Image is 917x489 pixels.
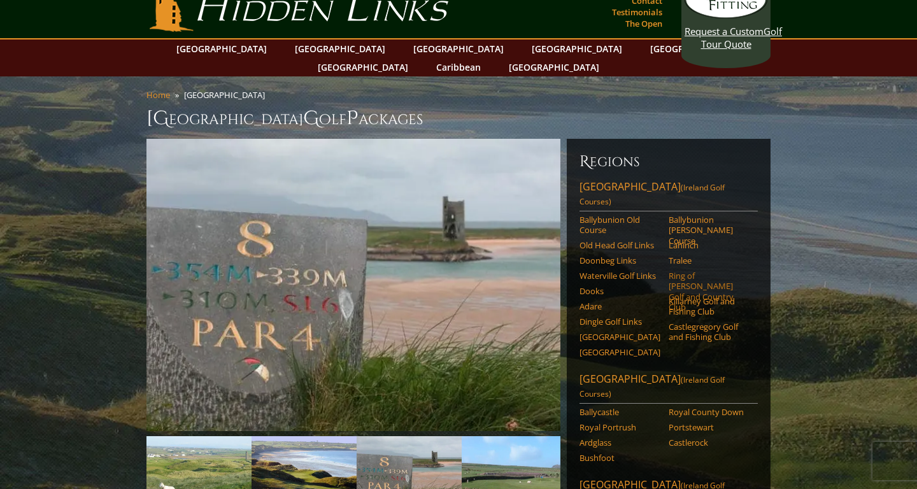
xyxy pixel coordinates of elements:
[288,39,392,58] a: [GEOGRAPHIC_DATA]
[644,39,747,58] a: [GEOGRAPHIC_DATA]
[346,106,359,131] span: P
[170,39,273,58] a: [GEOGRAPHIC_DATA]
[146,89,170,101] a: Home
[669,407,750,417] a: Royal County Down
[525,39,629,58] a: [GEOGRAPHIC_DATA]
[579,347,660,357] a: [GEOGRAPHIC_DATA]
[579,240,660,250] a: Old Head Golf Links
[579,332,660,342] a: [GEOGRAPHIC_DATA]
[502,58,606,76] a: [GEOGRAPHIC_DATA]
[669,255,750,266] a: Tralee
[184,89,270,101] li: [GEOGRAPHIC_DATA]
[579,407,660,417] a: Ballycastle
[407,39,510,58] a: [GEOGRAPHIC_DATA]
[622,15,665,32] a: The Open
[669,437,750,448] a: Castlerock
[579,255,660,266] a: Doonbeg Links
[303,106,319,131] span: G
[669,271,750,312] a: Ring of [PERSON_NAME] Golf and Country Club
[579,301,660,311] a: Adare
[579,372,758,404] a: [GEOGRAPHIC_DATA](Ireland Golf Courses)
[669,240,750,250] a: Lahinch
[669,296,750,317] a: Killarney Golf and Fishing Club
[579,286,660,296] a: Dooks
[579,180,758,211] a: [GEOGRAPHIC_DATA](Ireland Golf Courses)
[311,58,415,76] a: [GEOGRAPHIC_DATA]
[579,453,660,463] a: Bushfoot
[579,422,660,432] a: Royal Portrush
[579,316,660,327] a: Dingle Golf Links
[685,25,764,38] span: Request a Custom
[579,437,660,448] a: Ardglass
[579,271,660,281] a: Waterville Golf Links
[430,58,487,76] a: Caribbean
[669,215,750,246] a: Ballybunion [PERSON_NAME] Course
[146,106,771,131] h1: [GEOGRAPHIC_DATA] olf ackages
[669,322,750,343] a: Castlegregory Golf and Fishing Club
[669,422,750,432] a: Portstewart
[609,3,665,21] a: Testimonials
[579,152,758,172] h6: Regions
[579,215,660,236] a: Ballybunion Old Course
